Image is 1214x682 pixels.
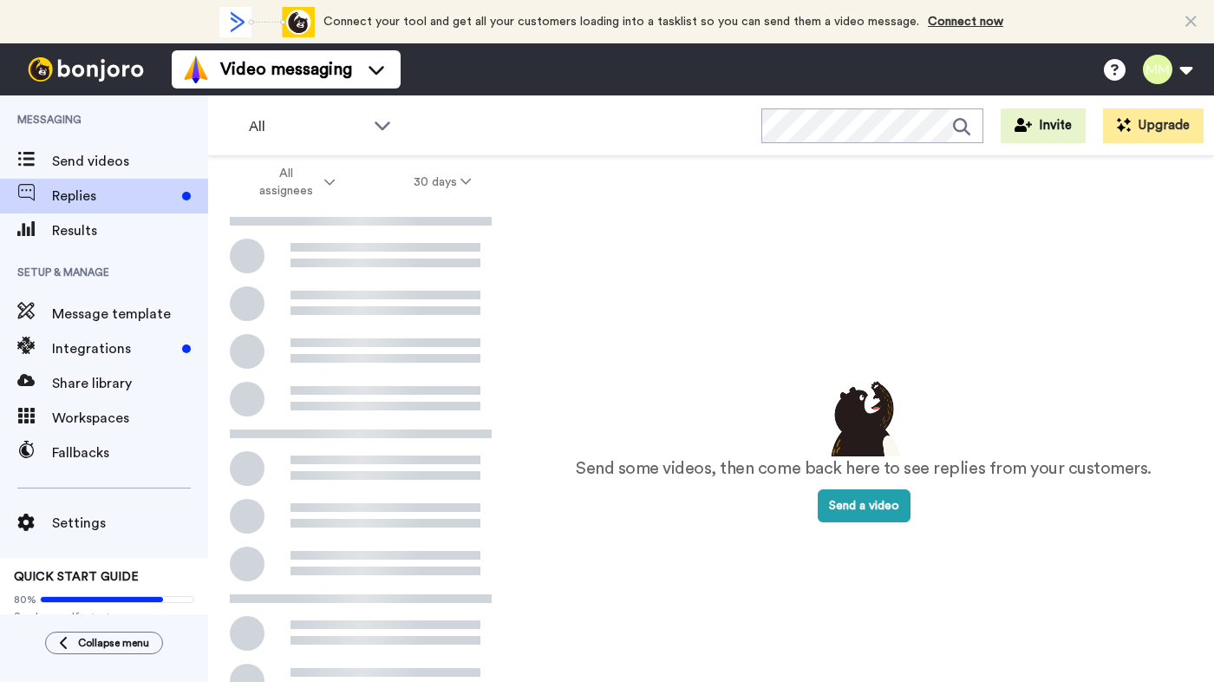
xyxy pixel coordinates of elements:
div: animation [219,7,315,37]
span: Settings [52,513,208,534]
img: bj-logo-header-white.svg [21,57,151,82]
img: vm-color.svg [182,56,210,83]
button: All assignees [212,158,375,207]
button: 30 days [375,167,511,198]
span: 80% [14,593,36,607]
span: Collapse menu [78,636,149,650]
span: Message template [52,304,208,325]
button: Invite [1001,108,1086,143]
button: Upgrade [1103,108,1204,143]
span: Results [52,220,208,241]
span: QUICK START GUIDE [14,571,139,583]
span: Send yourself a test [14,610,194,624]
span: Share library [52,373,208,394]
span: Connect your tool and get all your customers loading into a tasklist so you can send them a video... [323,16,919,28]
span: Workspaces [52,408,208,429]
img: results-emptystates.png [820,377,907,456]
button: Send a video [818,489,910,522]
span: Replies [52,186,175,207]
a: Send a video [818,500,910,512]
span: All assignees [251,165,321,200]
span: Video messaging [220,57,352,82]
button: Collapse menu [45,632,163,654]
p: Send some videos, then come back here to see replies from your customers. [576,456,1152,482]
span: Integrations [52,338,175,359]
a: Connect now [928,16,1003,28]
span: Send videos [52,151,208,172]
span: All [249,116,365,137]
span: Fallbacks [52,443,208,463]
